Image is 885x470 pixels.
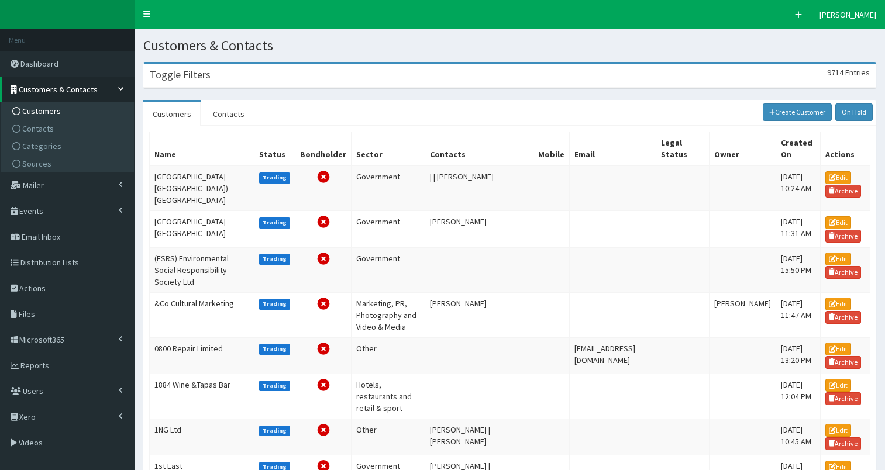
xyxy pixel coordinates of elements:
[143,102,201,126] a: Customers
[825,343,851,355] a: Edit
[776,419,820,455] td: [DATE] 10:45 AM
[143,38,876,53] h1: Customers & Contacts
[295,132,352,166] th: Bondholder
[150,211,254,247] td: [GEOGRAPHIC_DATA] [GEOGRAPHIC_DATA]
[656,132,709,166] th: Legal Status
[425,165,533,211] td: | | [PERSON_NAME]
[825,379,851,392] a: Edit
[763,103,832,121] a: Create Customer
[835,103,873,121] a: On Hold
[776,337,820,374] td: [DATE] 13:20 PM
[825,356,862,369] a: Archive
[827,67,843,78] span: 9714
[819,9,876,20] span: [PERSON_NAME]
[825,392,862,405] a: Archive
[150,247,254,292] td: (ESRS) Environmental Social Responsibility Society Ltd
[709,292,776,337] td: [PERSON_NAME]
[19,206,43,216] span: Events
[259,426,291,436] label: Trading
[425,132,533,166] th: Contacts
[259,254,291,264] label: Trading
[825,437,862,450] a: Archive
[825,266,862,279] a: Archive
[22,141,61,151] span: Categories
[776,165,820,211] td: [DATE] 10:24 AM
[150,374,254,419] td: 1884 Wine &Tapas Bar
[820,132,870,166] th: Actions
[352,374,425,419] td: Hotels, restaurants and retail & sport
[22,123,54,134] span: Contacts
[825,253,851,265] a: Edit
[776,247,820,292] td: [DATE] 15:50 PM
[150,132,254,166] th: Name
[825,298,851,310] a: Edit
[570,132,656,166] th: Email
[4,137,134,155] a: Categories
[776,211,820,247] td: [DATE] 11:31 AM
[709,132,776,166] th: Owner
[352,292,425,337] td: Marketing, PR, Photography and Video & Media
[204,102,254,126] a: Contacts
[352,247,425,292] td: Government
[825,171,851,184] a: Edit
[845,67,870,78] span: Entries
[23,386,43,396] span: Users
[776,374,820,419] td: [DATE] 12:04 PM
[20,58,58,69] span: Dashboard
[22,231,60,242] span: Email Inbox
[825,424,851,437] a: Edit
[20,257,79,268] span: Distribution Lists
[825,311,862,324] a: Archive
[352,165,425,211] td: Government
[4,102,134,120] a: Customers
[19,283,46,293] span: Actions
[19,412,36,422] span: Xero
[570,337,656,374] td: [EMAIL_ADDRESS][DOMAIN_NAME]
[352,419,425,455] td: Other
[20,360,49,371] span: Reports
[4,120,134,137] a: Contacts
[19,334,64,345] span: Microsoft365
[150,165,254,211] td: [GEOGRAPHIC_DATA] [GEOGRAPHIC_DATA]) - [GEOGRAPHIC_DATA]
[150,70,211,80] h3: Toggle Filters
[19,84,98,95] span: Customers & Contacts
[425,419,533,455] td: [PERSON_NAME] | [PERSON_NAME]
[259,381,291,391] label: Trading
[352,132,425,166] th: Sector
[776,292,820,337] td: [DATE] 11:47 AM
[776,132,820,166] th: Created On
[150,292,254,337] td: &Co Cultural Marketing
[150,337,254,374] td: 0800 Repair Limited
[19,309,35,319] span: Files
[150,419,254,455] td: 1NG Ltd
[22,106,61,116] span: Customers
[23,180,44,191] span: Mailer
[259,299,291,309] label: Trading
[19,437,43,448] span: Videos
[259,172,291,183] label: Trading
[425,211,533,247] td: [PERSON_NAME]
[352,337,425,374] td: Other
[825,230,862,243] a: Archive
[22,158,51,169] span: Sources
[259,344,291,354] label: Trading
[825,216,851,229] a: Edit
[533,132,570,166] th: Mobile
[259,217,291,228] label: Trading
[825,185,862,198] a: Archive
[4,155,134,172] a: Sources
[425,292,533,337] td: [PERSON_NAME]
[254,132,295,166] th: Status
[352,211,425,247] td: Government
